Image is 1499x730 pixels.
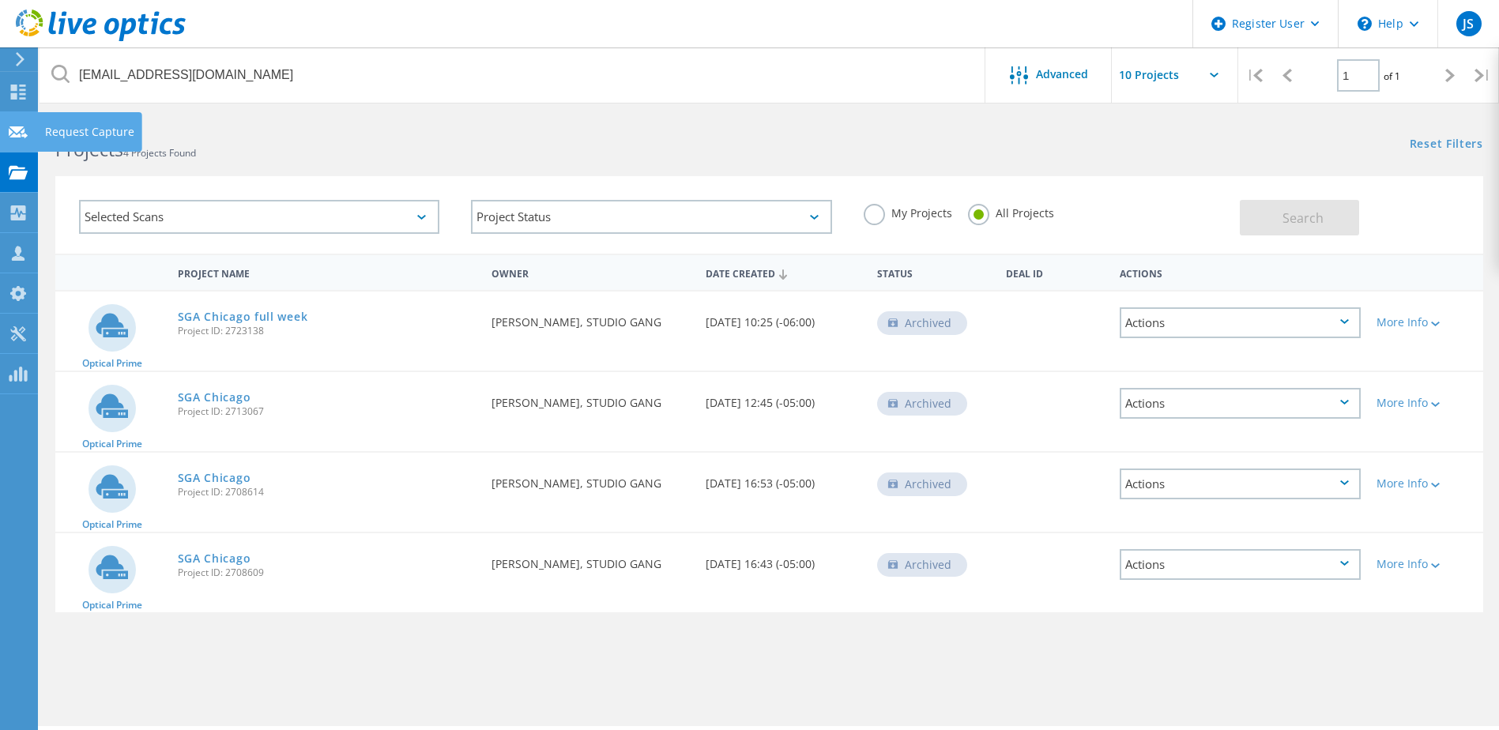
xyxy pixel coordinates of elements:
[178,311,308,322] a: SGA Chicago full week
[1240,200,1359,235] button: Search
[1463,17,1474,30] span: JS
[998,258,1113,287] div: Deal Id
[1238,47,1271,103] div: |
[170,258,484,287] div: Project Name
[484,258,698,287] div: Owner
[1120,307,1361,338] div: Actions
[698,292,869,344] div: [DATE] 10:25 (-06:00)
[1467,47,1499,103] div: |
[178,326,476,336] span: Project ID: 2723138
[82,520,142,529] span: Optical Prime
[864,204,952,219] label: My Projects
[45,126,134,137] div: Request Capture
[877,472,967,496] div: Archived
[1358,17,1372,31] svg: \n
[123,146,196,160] span: 4 Projects Found
[178,472,251,484] a: SGA Chicago
[877,311,967,335] div: Archived
[698,533,869,585] div: [DATE] 16:43 (-05:00)
[1377,397,1475,408] div: More Info
[178,553,251,564] a: SGA Chicago
[1410,138,1483,152] a: Reset Filters
[40,47,986,103] input: Search projects by name, owner, ID, company, etc
[877,392,967,416] div: Archived
[1377,317,1475,328] div: More Info
[1377,478,1475,489] div: More Info
[1120,549,1361,580] div: Actions
[1036,69,1088,80] span: Advanced
[16,33,186,44] a: Live Optics Dashboard
[1112,258,1369,287] div: Actions
[1282,209,1324,227] span: Search
[178,487,476,497] span: Project ID: 2708614
[1384,70,1400,83] span: of 1
[484,533,698,585] div: [PERSON_NAME], STUDIO GANG
[484,372,698,424] div: [PERSON_NAME], STUDIO GANG
[471,200,831,234] div: Project Status
[968,204,1054,219] label: All Projects
[877,553,967,577] div: Archived
[82,439,142,449] span: Optical Prime
[484,292,698,344] div: [PERSON_NAME], STUDIO GANG
[484,453,698,505] div: [PERSON_NAME], STUDIO GANG
[1120,388,1361,419] div: Actions
[178,407,476,416] span: Project ID: 2713067
[1377,559,1475,570] div: More Info
[698,372,869,424] div: [DATE] 12:45 (-05:00)
[1120,468,1361,499] div: Actions
[698,258,869,288] div: Date Created
[869,258,998,287] div: Status
[698,453,869,505] div: [DATE] 16:53 (-05:00)
[178,392,251,403] a: SGA Chicago
[82,600,142,610] span: Optical Prime
[79,200,439,234] div: Selected Scans
[82,359,142,368] span: Optical Prime
[178,568,476,578] span: Project ID: 2708609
